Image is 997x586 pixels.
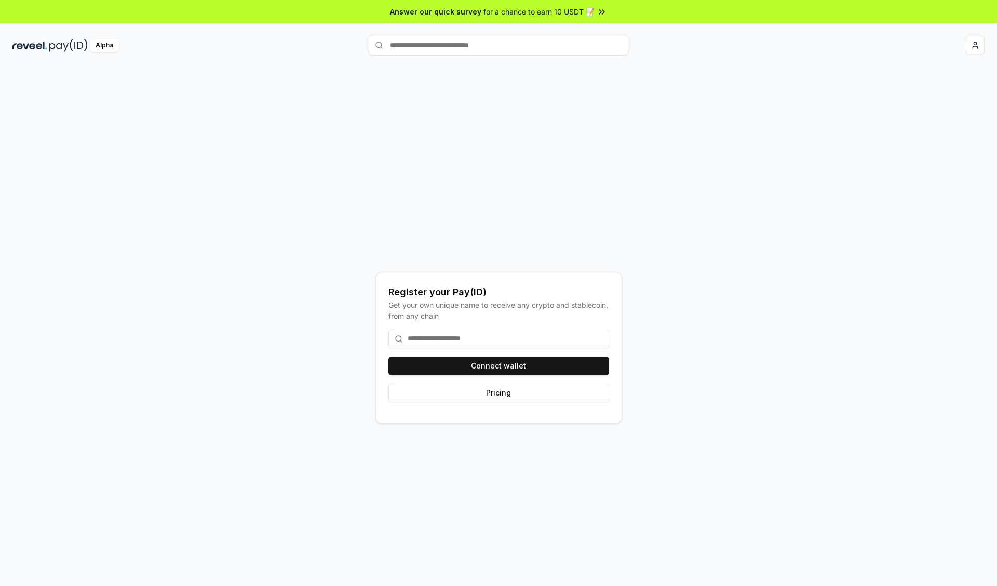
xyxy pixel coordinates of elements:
div: Alpha [90,39,119,52]
div: Get your own unique name to receive any crypto and stablecoin, from any chain [388,299,609,321]
img: reveel_dark [12,39,47,52]
button: Connect wallet [388,357,609,375]
span: for a chance to earn 10 USDT 📝 [483,6,595,17]
button: Pricing [388,384,609,402]
div: Register your Pay(ID) [388,285,609,299]
img: pay_id [49,39,88,52]
span: Answer our quick survey [390,6,481,17]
